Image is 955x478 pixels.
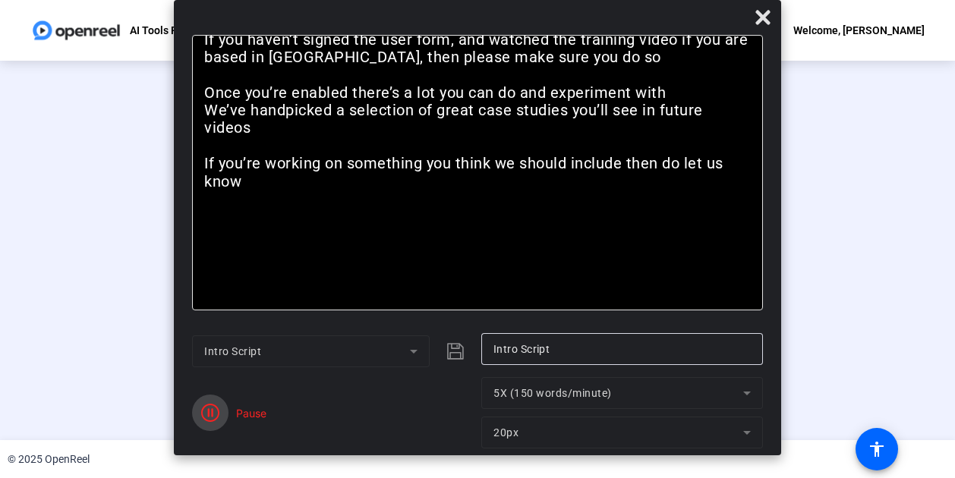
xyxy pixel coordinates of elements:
[793,21,925,39] div: Welcome, [PERSON_NAME]
[30,15,122,46] img: OpenReel logo
[204,154,727,190] span: If you’re working on something you think we should include then do let us know
[204,101,707,137] span: We’ve handpicked a selection of great case studies you’ll see in future videos
[493,340,751,358] input: Title
[8,451,90,467] div: © 2025 OpenReel
[204,30,752,66] span: If you haven’t signed the user form, and watched the training video if you are based in [GEOGRAPH...
[229,405,266,421] div: Pause
[130,21,230,39] p: AI Tools Project | Ant
[204,83,666,102] span: Once you’re enabled there’s a lot you can do and experiment with
[868,440,886,458] mat-icon: accessibility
